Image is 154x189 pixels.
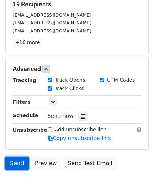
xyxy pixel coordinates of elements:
strong: Schedule [13,113,38,118]
small: [EMAIL_ADDRESS][DOMAIN_NAME] [13,12,91,18]
h5: Advanced [13,65,141,73]
label: Track Clicks [55,85,84,92]
h5: 19 Recipients [13,0,141,8]
a: +16 more [13,38,42,47]
strong: Tracking [13,77,36,83]
a: Send [5,157,29,170]
span: Send now [48,113,74,119]
iframe: Chat Widget [119,155,154,189]
strong: Filters [13,99,31,105]
small: [EMAIL_ADDRESS][DOMAIN_NAME] [13,20,91,25]
label: UTM Codes [107,76,135,84]
small: [EMAIL_ADDRESS][DOMAIN_NAME] [13,28,91,33]
strong: Unsubscribe [13,127,47,133]
a: Send Test Email [63,157,117,170]
a: Preview [30,157,61,170]
a: Copy unsubscribe link [48,135,111,141]
label: Add unsubscribe link [55,126,106,133]
label: Track Opens [55,76,85,84]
